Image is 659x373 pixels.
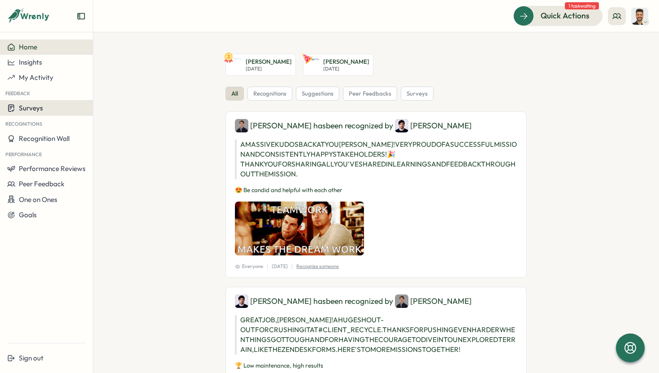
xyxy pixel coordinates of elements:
[19,211,37,219] span: Goals
[235,202,364,255] img: Recognition Image
[267,263,268,270] p: |
[19,73,53,82] span: My Activity
[541,10,590,22] span: Quick Actions
[395,119,408,132] img: Mirza Shayan Baig
[231,90,238,98] span: all
[513,6,603,26] button: Quick Actions
[235,294,517,308] div: [PERSON_NAME] has been recognized by
[235,294,248,308] img: Mirza Shayan Baig
[227,53,230,60] text: 2
[235,186,517,194] p: 😍 Be candid and helpful with each other
[395,294,472,308] div: [PERSON_NAME]
[77,12,86,21] button: Expand sidebar
[19,58,42,66] span: Insights
[323,58,369,66] p: [PERSON_NAME]
[565,2,599,9] span: 1 task waiting
[19,134,69,143] span: Recognition Wall
[246,58,292,66] p: [PERSON_NAME]
[235,315,517,355] p: GREAT JOB, [PERSON_NAME]! A HUGE SHOUT-OUT FOR CRUSHING IT AT #CLIENT_RECYCLE. THANKS FOR PUSHING...
[230,58,242,71] img: Ola Bak
[19,104,43,112] span: Surveys
[225,54,296,76] a: 2Ola Bak[PERSON_NAME][DATE]
[349,90,391,98] span: peer feedbacks
[19,43,37,51] span: Home
[235,119,248,132] img: Dionisio Arredondo
[631,8,648,25] img: Sagar Verma
[235,119,517,132] div: [PERSON_NAME] has been recognized by
[395,294,408,308] img: Dionisio Arredondo
[19,195,57,204] span: One on Ones
[407,90,428,98] span: surveys
[246,66,292,72] p: [DATE]
[395,119,472,132] div: [PERSON_NAME]
[291,263,293,270] p: |
[272,263,288,270] p: [DATE]
[323,66,369,72] p: [DATE]
[235,140,517,179] p: A MASSIVE KUDOS BACK AT YOU [PERSON_NAME]! VERY PROUD OF A SUCCESSFUL MISSION AND CONSISTENTLY HA...
[302,90,334,98] span: suggestions
[296,263,339,270] p: Recognize someone
[19,354,43,362] span: Sign out
[235,263,263,270] span: Everyone
[19,180,65,188] span: Peer Feedback
[307,58,320,71] img: Michael Johannes
[235,362,517,370] p: 🏆 Low maintenance, high results
[19,164,86,173] span: Performance Reviews
[253,90,286,98] span: recognitions
[303,54,373,76] a: Michael Johannes[PERSON_NAME][DATE]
